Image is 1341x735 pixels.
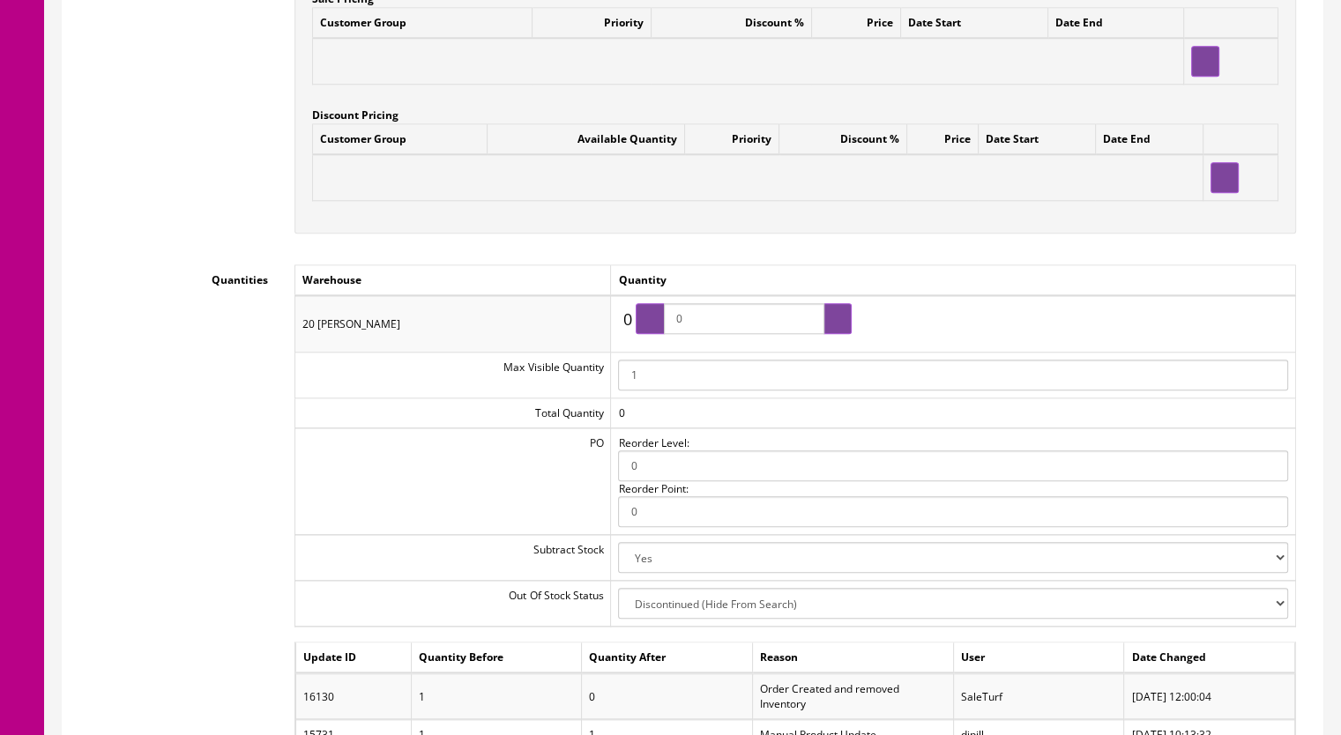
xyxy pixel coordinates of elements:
td: Quantity After [582,642,753,672]
td: SaleTurf [953,674,1124,719]
td: Date End [1095,124,1203,155]
td: 0 [582,674,753,719]
td: Available Quantity [488,124,685,155]
td: Subtract Stock [295,535,611,581]
td: Priority [685,124,779,155]
td: Quantity [611,265,1296,296]
span: Out Of Stock Status [509,588,603,603]
td: Date End [1048,7,1184,38]
td: Quantity Before [411,642,582,672]
td: PO [295,427,611,534]
td: Date Start [901,7,1048,38]
td: Customer Group [313,124,488,155]
font: This item is already packaged and ready for shipment so this will ship quick. [257,177,744,195]
span: 0 [618,304,636,336]
span: Max Visible Quantity [503,360,603,375]
td: Order Created and removed Inventory [752,674,953,719]
td: Total Quantity [295,397,611,427]
td: [DATE] 12:00:04 [1124,674,1295,719]
td: Reorder Level: Reorder Point: [611,427,1296,534]
td: 16130 [296,674,411,719]
td: 20 [PERSON_NAME] [295,295,611,352]
td: Reason [752,642,953,672]
td: Update ID [296,642,411,672]
td: 1 [411,674,582,719]
td: Customer Group [313,7,533,38]
td: Price [811,7,901,38]
td: Warehouse [295,265,611,296]
td: Date Start [978,124,1095,155]
td: Discount % [651,7,811,38]
td: Discount % [779,124,907,155]
strong: [PERSON_NAME] MDY-25 Mount [284,24,715,56]
td: Priority [533,7,651,38]
td: 0 [611,397,1296,427]
td: Price [906,124,978,155]
label: Quantities [76,264,281,288]
label: Discount Pricing [312,100,399,123]
font: You are looking at a [PERSON_NAME] MDY-25 mount, comes with the original [PERSON_NAME] metal clam... [19,115,980,158]
td: Date Changed [1124,642,1295,672]
td: User [953,642,1124,672]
